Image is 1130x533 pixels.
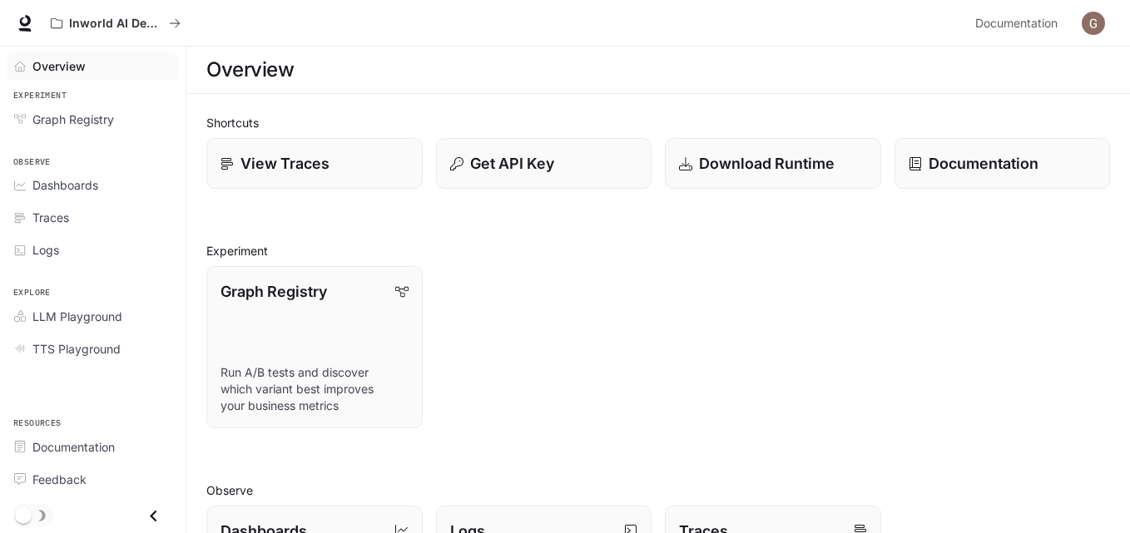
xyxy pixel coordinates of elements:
a: TTS Playground [7,334,179,363]
button: Close drawer [135,499,172,533]
a: Documentation [7,432,179,461]
button: All workspaces [43,7,188,40]
span: Feedback [32,471,87,488]
span: Graph Registry [32,111,114,128]
span: Overview [32,57,86,75]
a: Documentation [895,138,1111,189]
span: Documentation [32,438,115,456]
a: Graph RegistryRun A/B tests and discover which variant best improves your business metrics [206,266,423,428]
span: Dark mode toggle [15,506,32,524]
p: Get API Key [470,152,554,175]
a: Download Runtime [665,138,881,189]
p: Documentation [929,152,1038,175]
p: View Traces [240,152,330,175]
span: Documentation [975,13,1058,34]
button: User avatar [1077,7,1110,40]
a: Logs [7,235,179,264]
span: LLM Playground [32,308,122,325]
a: Documentation [969,7,1070,40]
p: Download Runtime [699,152,835,175]
a: View Traces [206,138,423,189]
a: Graph Registry [7,105,179,134]
p: Run A/B tests and discover which variant best improves your business metrics [221,364,409,414]
img: User avatar [1082,12,1105,35]
span: Dashboards [32,176,98,194]
a: LLM Playground [7,302,179,331]
a: Overview [7,52,179,81]
span: TTS Playground [32,340,121,358]
a: Dashboards [7,170,179,200]
h1: Overview [206,53,294,86]
a: Traces [7,203,179,232]
button: Get API Key [436,138,652,189]
a: Feedback [7,465,179,494]
span: Logs [32,241,59,259]
p: Graph Registry [221,280,327,303]
h2: Observe [206,481,1110,499]
p: Inworld AI Demos [69,17,162,31]
span: Traces [32,209,69,226]
h2: Shortcuts [206,114,1110,131]
h2: Experiment [206,242,1110,259]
